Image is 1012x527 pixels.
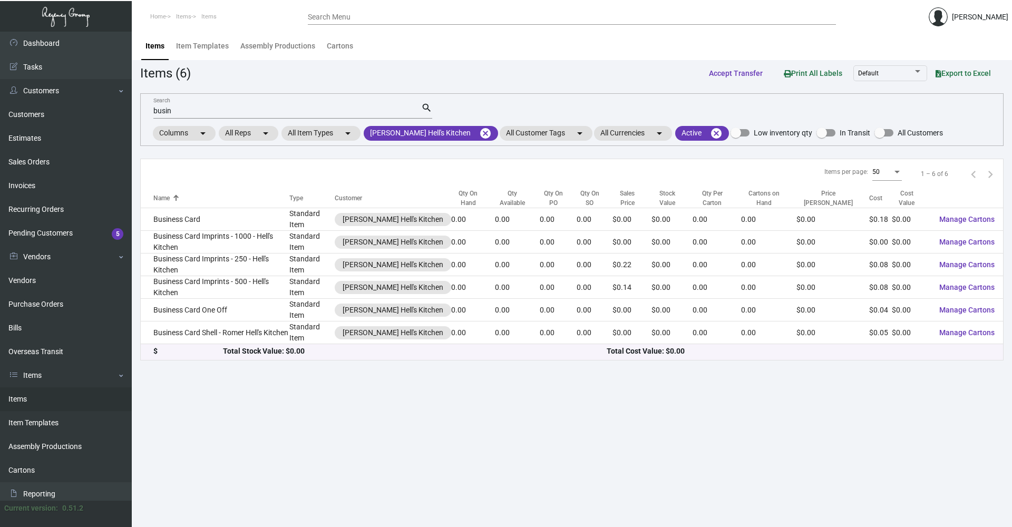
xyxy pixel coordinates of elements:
div: Sales Price [612,189,641,208]
td: Business Card Imprints - 500 - Hell's Kitchen [141,276,289,299]
div: Stock Value [651,189,693,208]
div: Total Cost Value: $0.00 [607,346,990,357]
td: 0.00 [577,321,613,344]
div: Qty Available [495,189,530,208]
td: 0.00 [693,299,741,321]
td: 0.00 [495,321,540,344]
td: 0.00 [495,231,540,253]
div: Qty On SO [577,189,604,208]
div: Cartons [327,41,353,52]
div: Qty Per Carton [693,189,741,208]
div: Items [145,41,164,52]
td: Standard Item [289,253,335,276]
td: $0.00 [796,231,869,253]
mat-icon: arrow_drop_down [573,127,586,140]
div: 1 – 6 of 6 [921,169,948,179]
span: Items [201,13,217,20]
td: 0.00 [451,321,495,344]
td: 0.00 [577,208,613,231]
div: Qty On PO [540,189,577,208]
td: $0.00 [892,253,931,276]
td: 0.00 [577,299,613,321]
td: 0.00 [693,321,741,344]
span: Items [176,13,191,20]
div: Cost Value [892,189,931,208]
td: Standard Item [289,321,335,344]
span: Manage Cartons [939,283,995,291]
mat-icon: cancel [710,127,723,140]
td: 0.00 [741,276,796,299]
td: 0.00 [741,208,796,231]
mat-icon: arrow_drop_down [342,127,354,140]
div: Sales Price [612,189,651,208]
span: Low inventory qty [754,126,812,139]
td: $0.00 [651,253,693,276]
img: admin@bootstrapmaster.com [929,7,948,26]
td: $0.00 [892,299,931,321]
div: Cost [869,193,882,203]
mat-chip: Columns [153,126,216,141]
span: All Customers [898,126,943,139]
span: Manage Cartons [939,328,995,337]
span: Default [858,70,879,77]
td: $0.18 [869,208,892,231]
div: Name [153,193,289,203]
td: 0.00 [495,299,540,321]
div: 0.51.2 [62,503,83,514]
button: Previous page [965,165,982,182]
td: 0.00 [577,231,613,253]
td: 0.00 [451,253,495,276]
div: Qty On SO [577,189,613,208]
td: $0.00 [796,299,869,321]
mat-icon: arrow_drop_down [197,127,209,140]
td: Standard Item [289,276,335,299]
div: Item Templates [176,41,229,52]
td: $0.00 [892,208,931,231]
td: $0.22 [612,253,651,276]
span: Export to Excel [936,69,991,77]
td: 0.00 [741,299,796,321]
button: Manage Cartons [931,255,1003,274]
div: [PERSON_NAME] Hell's Kitchen [343,214,443,225]
mat-select: Items per page: [872,169,902,176]
td: 0.00 [577,253,613,276]
td: $0.00 [612,299,651,321]
div: Assembly Productions [240,41,315,52]
mat-icon: arrow_drop_down [259,127,272,140]
td: Business Card One Off [141,299,289,321]
mat-icon: cancel [479,127,492,140]
td: $0.00 [651,321,693,344]
div: Price [PERSON_NAME] [796,189,860,208]
div: Items per page: [824,167,868,177]
td: Standard Item [289,208,335,231]
td: Standard Item [289,299,335,321]
td: $0.08 [869,253,892,276]
div: Total Stock Value: $0.00 [223,346,607,357]
div: [PERSON_NAME] Hell's Kitchen [343,305,443,316]
mat-icon: search [421,102,432,114]
td: 0.00 [693,253,741,276]
mat-chip: [PERSON_NAME] Hell's Kitchen [364,126,498,141]
td: 0.00 [741,253,796,276]
td: Standard Item [289,231,335,253]
div: Current version: [4,503,58,514]
span: Print All Labels [784,69,842,77]
td: Business Card Imprints - 1000 - Hell's Kitchen [141,231,289,253]
td: 0.00 [577,276,613,299]
mat-chip: All Customer Tags [500,126,592,141]
td: 0.00 [540,208,577,231]
td: $0.08 [869,276,892,299]
td: $0.04 [869,299,892,321]
button: Next page [982,165,999,182]
button: Export to Excel [927,64,999,83]
div: Price [PERSON_NAME] [796,189,869,208]
td: 0.00 [451,276,495,299]
button: Print All Labels [775,63,851,83]
span: Accept Transfer [709,69,763,77]
mat-chip: All Item Types [281,126,361,141]
td: $0.00 [892,231,931,253]
div: Qty On Hand [451,189,495,208]
div: $ [153,346,223,357]
button: Accept Transfer [700,64,771,83]
div: Qty Per Carton [693,189,732,208]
